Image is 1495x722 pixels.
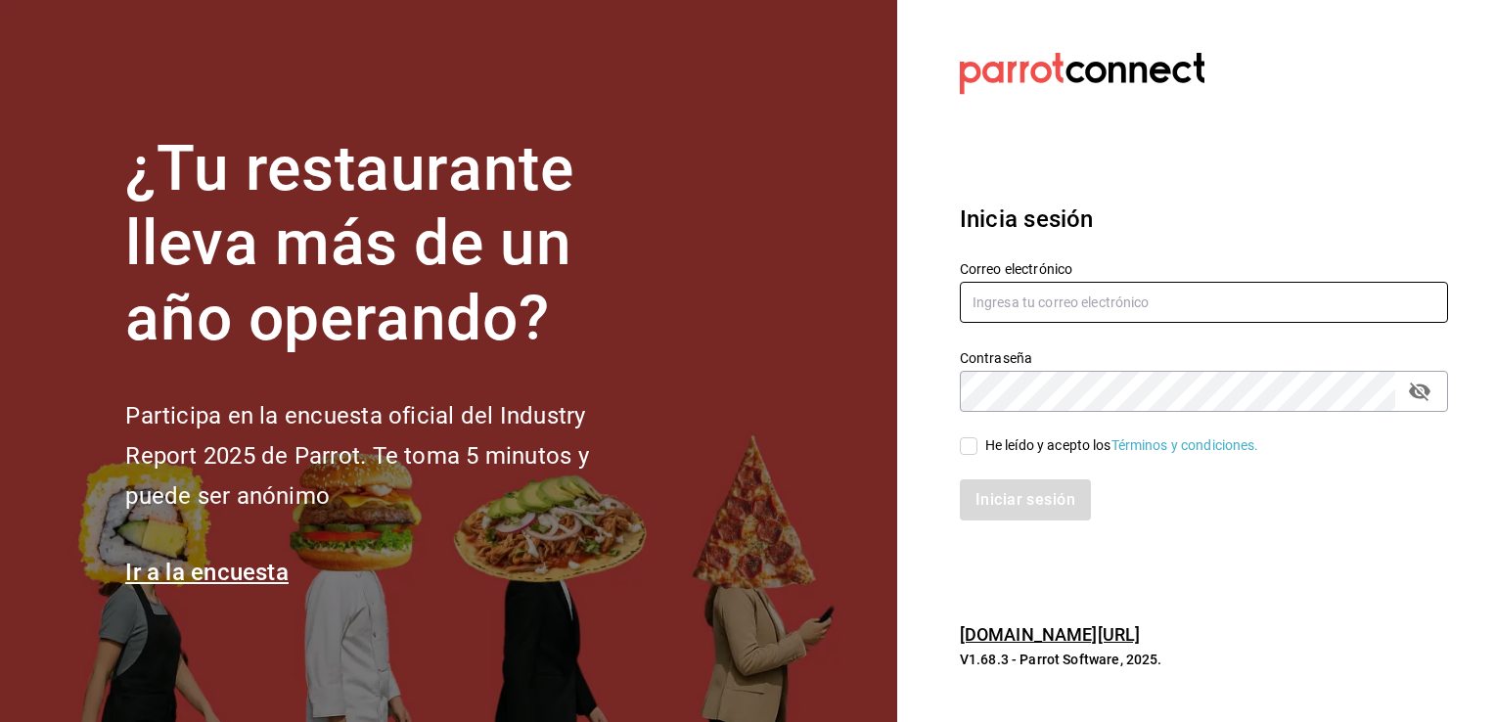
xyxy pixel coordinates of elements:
[125,559,289,586] a: Ir a la encuesta
[985,435,1259,456] div: He leído y acepto los
[1111,437,1259,453] a: Términos y condiciones.
[125,396,654,516] h2: Participa en la encuesta oficial del Industry Report 2025 de Parrot. Te toma 5 minutos y puede se...
[960,202,1448,237] h3: Inicia sesión
[960,650,1448,669] p: V1.68.3 - Parrot Software, 2025.
[960,282,1448,323] input: Ingresa tu correo electrónico
[125,132,654,357] h1: ¿Tu restaurante lleva más de un año operando?
[960,350,1448,364] label: Contraseña
[960,624,1140,645] a: [DOMAIN_NAME][URL]
[960,261,1448,275] label: Correo electrónico
[1403,375,1436,408] button: passwordField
